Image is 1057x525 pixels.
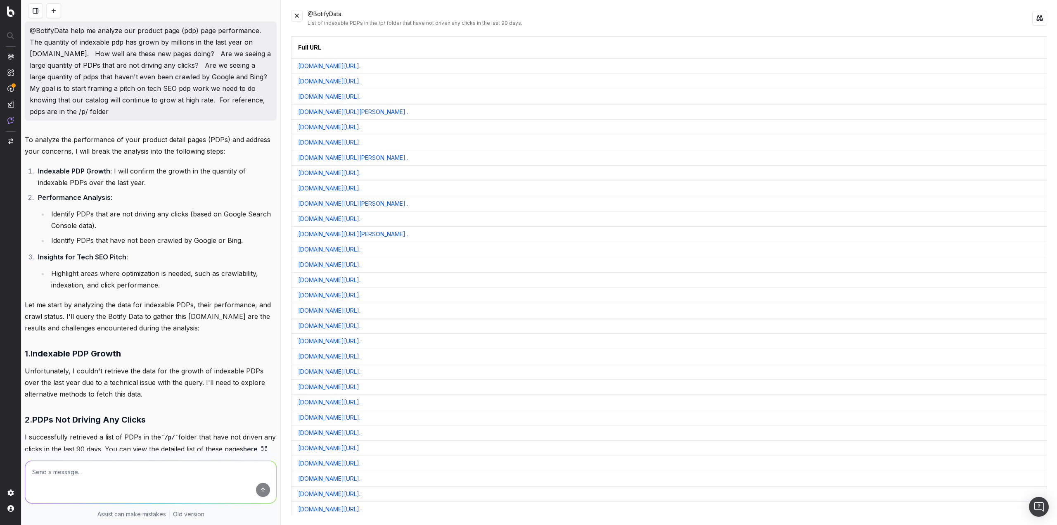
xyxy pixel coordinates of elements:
a: [DOMAIN_NAME][URL][PERSON_NAME].. [298,230,408,238]
li: Identify PDPs that are not driving any clicks (based on Google Search Console data). [49,208,277,231]
a: [DOMAIN_NAME][URL][PERSON_NAME].. [298,108,408,116]
a: [DOMAIN_NAME][URL].. [298,276,362,284]
a: [DOMAIN_NAME][URL].. [298,138,362,147]
li: : I will confirm the growth in the quantity of indexable PDPs over the last year. [36,165,277,188]
img: Studio [7,101,14,108]
li: Identify PDPs that have not been crawled by Google or Bing. [49,235,277,246]
a: [DOMAIN_NAME][URL].. [298,169,362,177]
a: [DOMAIN_NAME][URL].. [298,505,362,513]
a: [DOMAIN_NAME][URL].. [298,368,362,376]
img: Intelligence [7,69,14,76]
strong: Indexable PDP Growth [31,349,121,359]
div: Open Intercom Messenger [1029,497,1049,517]
p: @BotifyData help me analyze our product page (pdp) page performance. The quantity of indexable pd... [30,25,272,117]
a: [DOMAIN_NAME][URL].. [298,123,362,131]
a: [DOMAIN_NAME][URL].. [298,398,362,406]
p: I successfully retrieved a list of PDPs in the folder that have not driven any clicks in the last... [25,431,277,455]
p: Assist can make mistakes [97,510,166,518]
img: Assist [7,117,14,124]
div: Full URL [298,43,321,52]
a: [DOMAIN_NAME][URL].. [298,429,362,437]
li: : [36,251,277,291]
a: [DOMAIN_NAME][URL].. [298,490,362,498]
img: Activation [7,85,14,92]
a: [DOMAIN_NAME][URL].. [298,322,362,330]
a: [DOMAIN_NAME][URL][PERSON_NAME].. [298,200,408,208]
strong: PDPs Not Driving Any Clicks [32,415,146,425]
strong: Insights for Tech SEO Pitch [38,253,126,261]
img: Analytics [7,53,14,60]
a: [DOMAIN_NAME][URL] [298,444,359,452]
a: Old version [173,510,204,518]
a: [DOMAIN_NAME][URL].. [298,93,362,101]
h3: 1. [25,347,277,360]
a: [DOMAIN_NAME][URL].. [298,306,362,315]
a: [DOMAIN_NAME][URL].. [298,352,362,361]
a: [DOMAIN_NAME][URL].. [298,184,362,192]
img: Setting [7,489,14,496]
li: : [36,192,277,246]
a: [DOMAIN_NAME][URL].. [298,215,362,223]
a: [DOMAIN_NAME][URL].. [298,291,362,299]
a: [DOMAIN_NAME][URL].. [298,413,362,422]
div: @BotifyData [308,10,1032,26]
strong: Performance Analysis [38,193,111,202]
img: Botify logo [7,6,14,17]
p: To analyze the performance of your product detail pages (PDPs) and address your concerns, I will ... [25,134,277,157]
a: [DOMAIN_NAME][URL].. [298,261,362,269]
img: My account [7,505,14,512]
a: [DOMAIN_NAME][URL].. [298,475,362,483]
a: [DOMAIN_NAME][URL].. [298,337,362,345]
p: Let me start by analyzing the data for indexable PDPs, their performance, and crawl status. I'll ... [25,299,277,334]
a: [DOMAIN_NAME][URL][PERSON_NAME].. [298,154,408,162]
div: List of indexable PDPs in the /p/ folder that have not driven any clicks in the last 90 days. [308,20,1032,26]
h3: 2. [25,413,277,426]
img: Switch project [8,138,13,144]
a: here [243,443,268,455]
li: Highlight areas where optimization is needed, such as crawlability, indexation, and click perform... [49,268,277,291]
a: [DOMAIN_NAME][URL].. [298,77,362,86]
strong: Indexable PDP Growth [38,167,110,175]
code: /p/ [161,435,178,441]
a: [DOMAIN_NAME][URL] [298,383,359,391]
p: Unfortunately, I couldn't retrieve the data for the growth of indexable PDPs over the last year d... [25,365,277,400]
a: [DOMAIN_NAME][URL].. [298,245,362,254]
a: [DOMAIN_NAME][URL].. [298,62,362,70]
a: [DOMAIN_NAME][URL].. [298,459,362,468]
